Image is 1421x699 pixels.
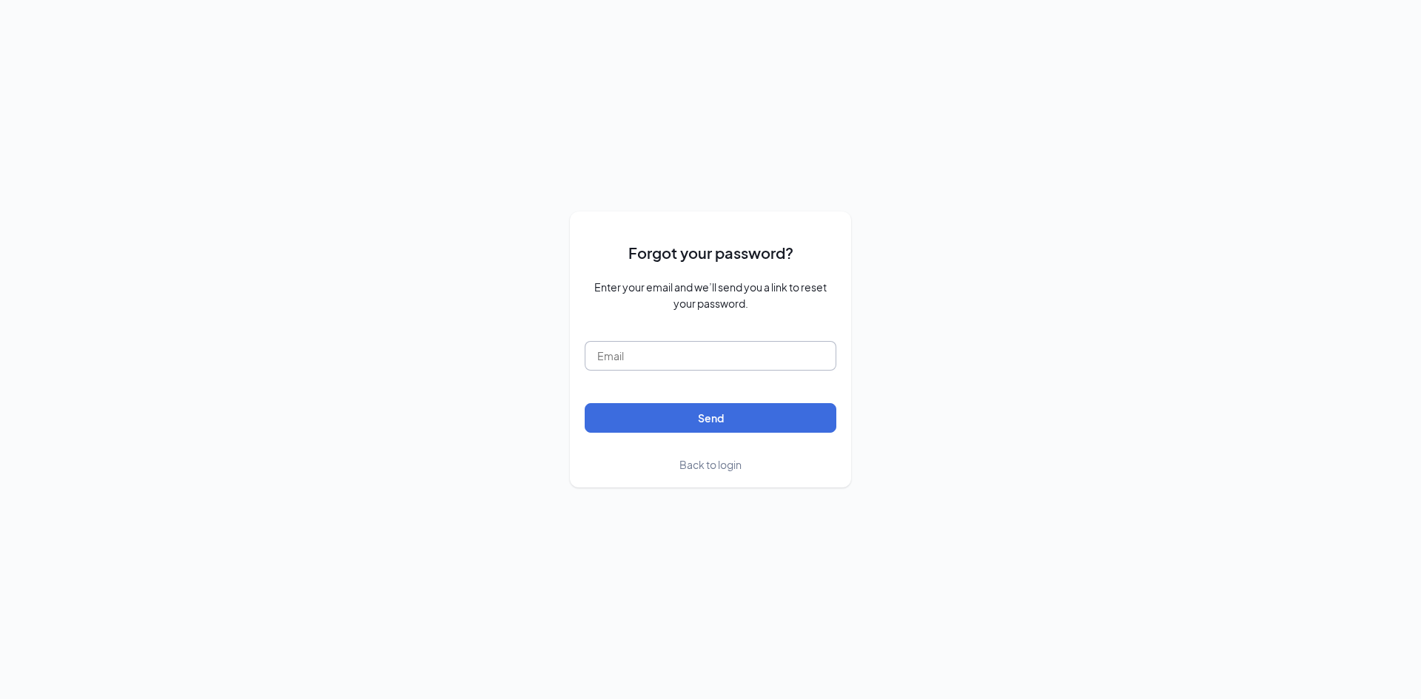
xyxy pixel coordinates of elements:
[585,341,836,371] input: Email
[679,458,742,471] span: Back to login
[628,241,793,264] span: Forgot your password?
[585,279,836,311] span: Enter your email and we’ll send you a link to reset your password.
[679,456,742,473] a: Back to login
[585,403,836,433] button: Send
